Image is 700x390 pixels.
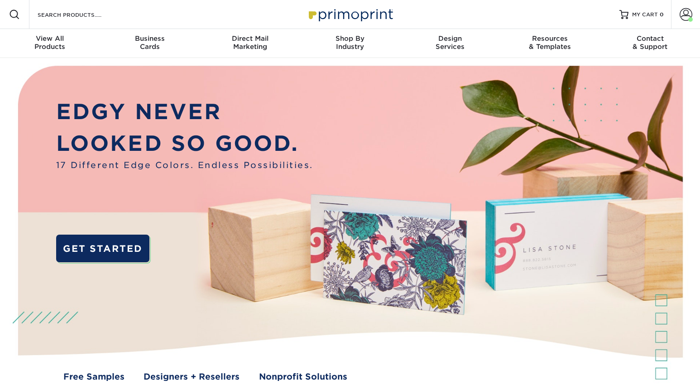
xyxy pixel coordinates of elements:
[600,34,700,51] div: & Support
[400,34,500,43] span: Design
[259,371,347,383] a: Nonprofit Solutions
[56,96,313,128] p: EDGY NEVER
[300,34,400,43] span: Shop By
[63,371,125,383] a: Free Samples
[56,159,313,172] span: 17 Different Edge Colors. Endless Possibilities.
[632,11,658,19] span: MY CART
[144,371,240,383] a: Designers + Resellers
[660,11,664,18] span: 0
[500,29,600,58] a: Resources& Templates
[300,29,400,58] a: Shop ByIndustry
[56,128,313,159] p: LOOKED SO GOOD.
[200,34,300,51] div: Marketing
[500,34,600,51] div: & Templates
[500,34,600,43] span: Resources
[56,235,149,262] a: GET STARTED
[600,29,700,58] a: Contact& Support
[37,9,125,20] input: SEARCH PRODUCTS.....
[300,34,400,51] div: Industry
[100,34,200,43] span: Business
[400,29,500,58] a: DesignServices
[400,34,500,51] div: Services
[600,34,700,43] span: Contact
[100,29,200,58] a: BusinessCards
[305,5,395,24] img: Primoprint
[200,34,300,43] span: Direct Mail
[200,29,300,58] a: Direct MailMarketing
[100,34,200,51] div: Cards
